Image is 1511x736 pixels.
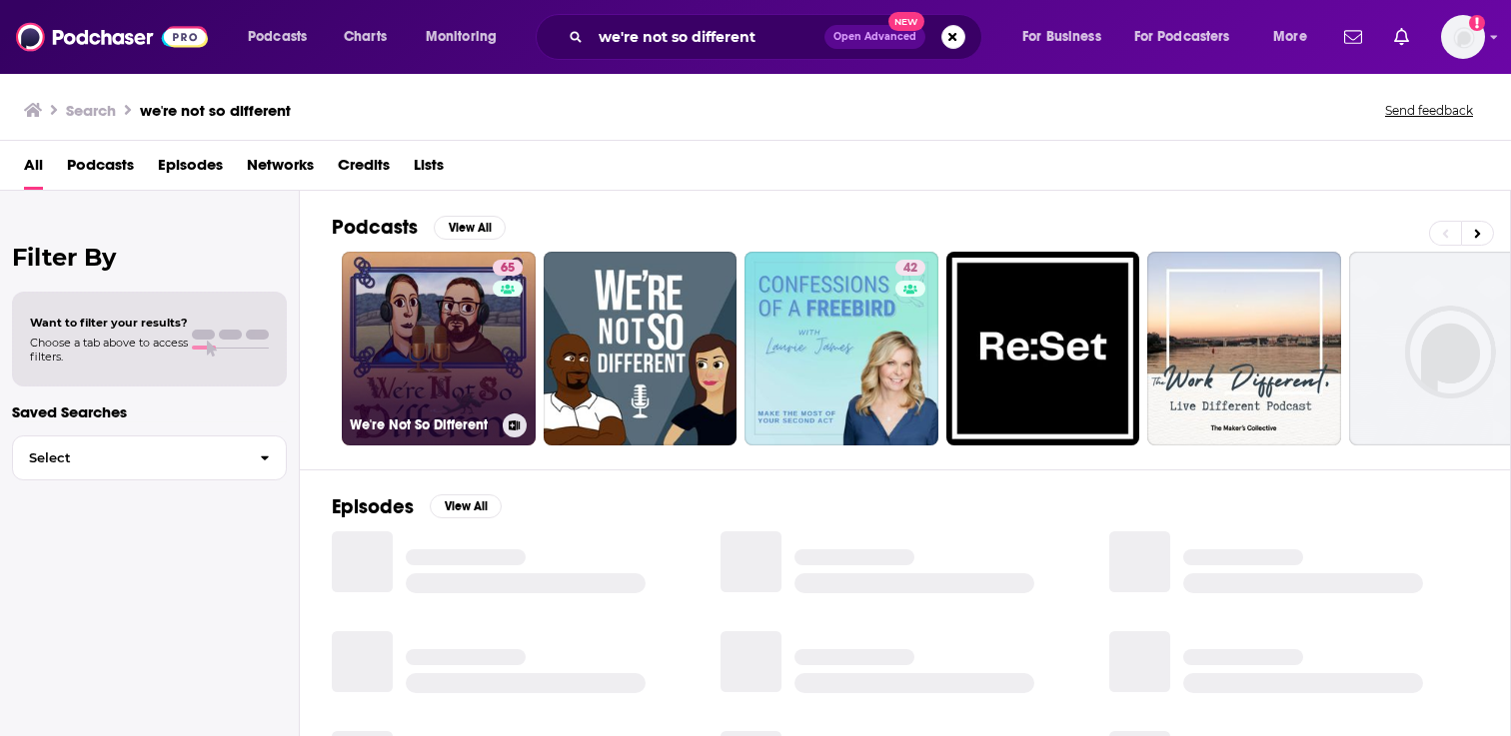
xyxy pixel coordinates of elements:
a: Lists [414,149,444,190]
button: open menu [234,21,333,53]
span: Monitoring [426,23,497,51]
a: Podcasts [67,149,134,190]
span: 42 [903,259,917,279]
span: More [1273,23,1307,51]
button: View All [434,216,506,240]
span: Want to filter your results? [30,316,188,330]
button: Select [12,435,287,480]
button: open menu [1259,21,1332,53]
span: Podcasts [248,23,307,51]
a: PodcastsView All [332,215,506,240]
span: Open Advanced [833,32,916,42]
button: Send feedback [1379,102,1479,119]
a: Networks [247,149,314,190]
a: Show notifications dropdown [1386,20,1417,54]
span: Choose a tab above to access filters. [30,336,188,364]
span: Select [13,451,244,464]
img: Podchaser - Follow, Share and Rate Podcasts [16,18,208,56]
button: open menu [412,21,523,53]
h3: we're not so different [140,101,291,120]
button: open menu [1121,21,1259,53]
a: Charts [331,21,399,53]
div: Search podcasts, credits, & more... [555,14,1001,60]
h2: Filter By [12,243,287,272]
svg: Add a profile image [1469,15,1485,31]
a: Credits [338,149,390,190]
button: open menu [1008,21,1126,53]
input: Search podcasts, credits, & more... [591,21,824,53]
h3: Search [66,101,116,120]
h2: Episodes [332,494,414,519]
p: Saved Searches [12,402,287,421]
a: EpisodesView All [332,494,502,519]
span: Charts [344,23,387,51]
a: All [24,149,43,190]
button: Open AdvancedNew [824,25,925,49]
button: Show profile menu [1441,15,1485,59]
a: 42 [745,252,938,445]
a: 65 [493,260,523,276]
span: New [888,12,924,31]
a: 65We're Not So Different [342,252,536,445]
span: Logged in as adrian.villarreal [1441,15,1485,59]
button: View All [430,494,502,518]
h3: We're Not So Different [350,416,495,433]
h2: Podcasts [332,215,418,240]
img: User Profile [1441,15,1485,59]
a: Episodes [158,149,223,190]
span: For Business [1022,23,1101,51]
a: Show notifications dropdown [1336,20,1370,54]
span: For Podcasters [1134,23,1230,51]
span: 65 [501,259,515,279]
a: 42 [895,260,925,276]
